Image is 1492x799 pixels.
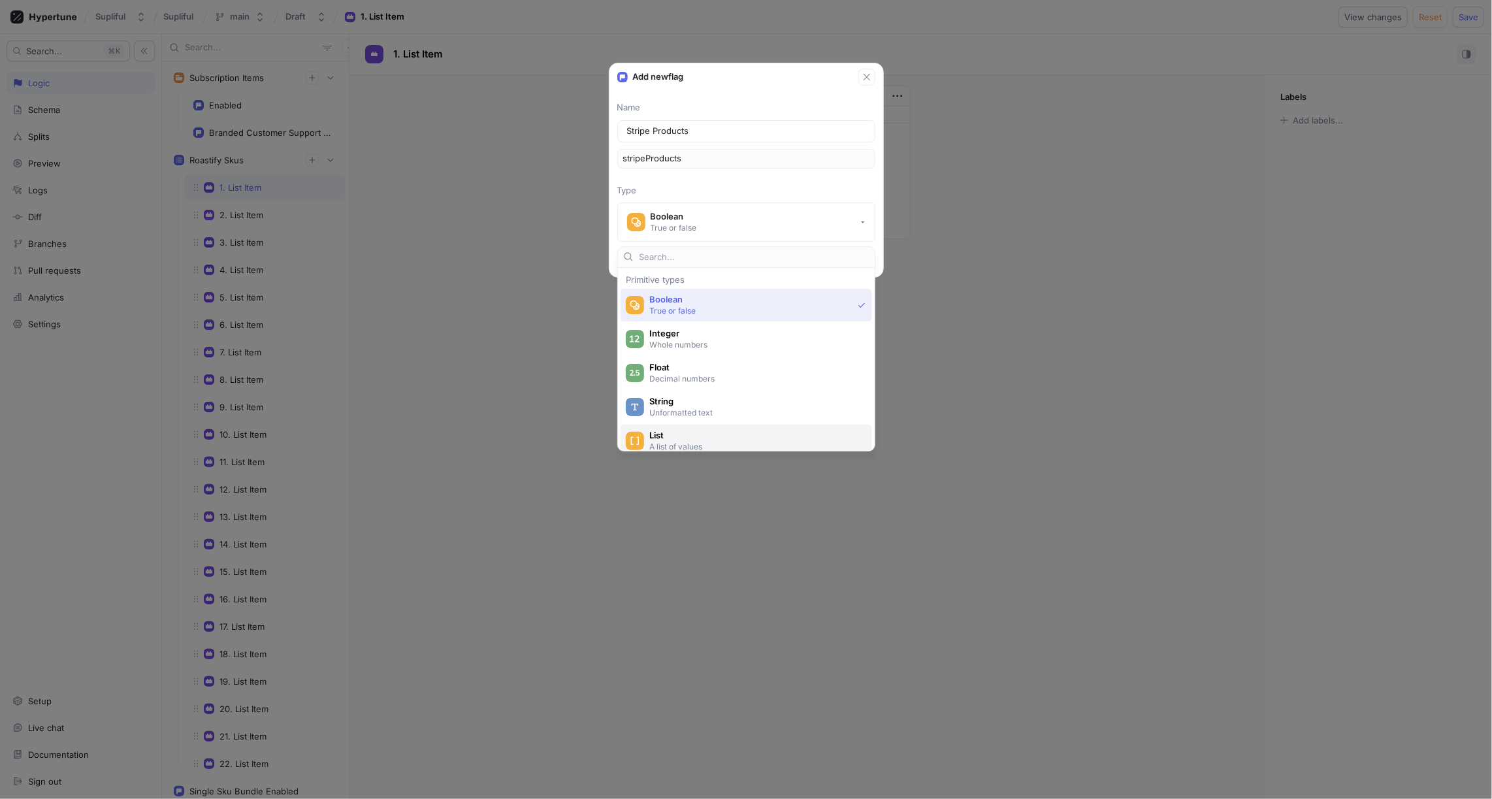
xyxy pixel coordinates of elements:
span: Boolean [649,294,852,305]
span: List [649,430,860,441]
p: Name [617,101,875,114]
span: Float [649,362,860,373]
input: Enter a name for this flag [627,125,866,138]
span: String [649,396,860,407]
input: Search... [639,251,869,264]
p: Unformatted text [649,407,858,418]
span: Integer [649,328,860,339]
p: True or false [649,305,852,316]
div: True or false [651,222,697,233]
p: Add new flag [633,71,684,84]
div: Primitive types [621,276,872,284]
button: BooleanTrue or false [617,203,875,242]
p: Decimal numbers [649,373,858,384]
p: Whole numbers [649,339,858,350]
div: Boolean [651,211,697,222]
p: A list of values [649,441,858,452]
p: Type [617,184,875,197]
